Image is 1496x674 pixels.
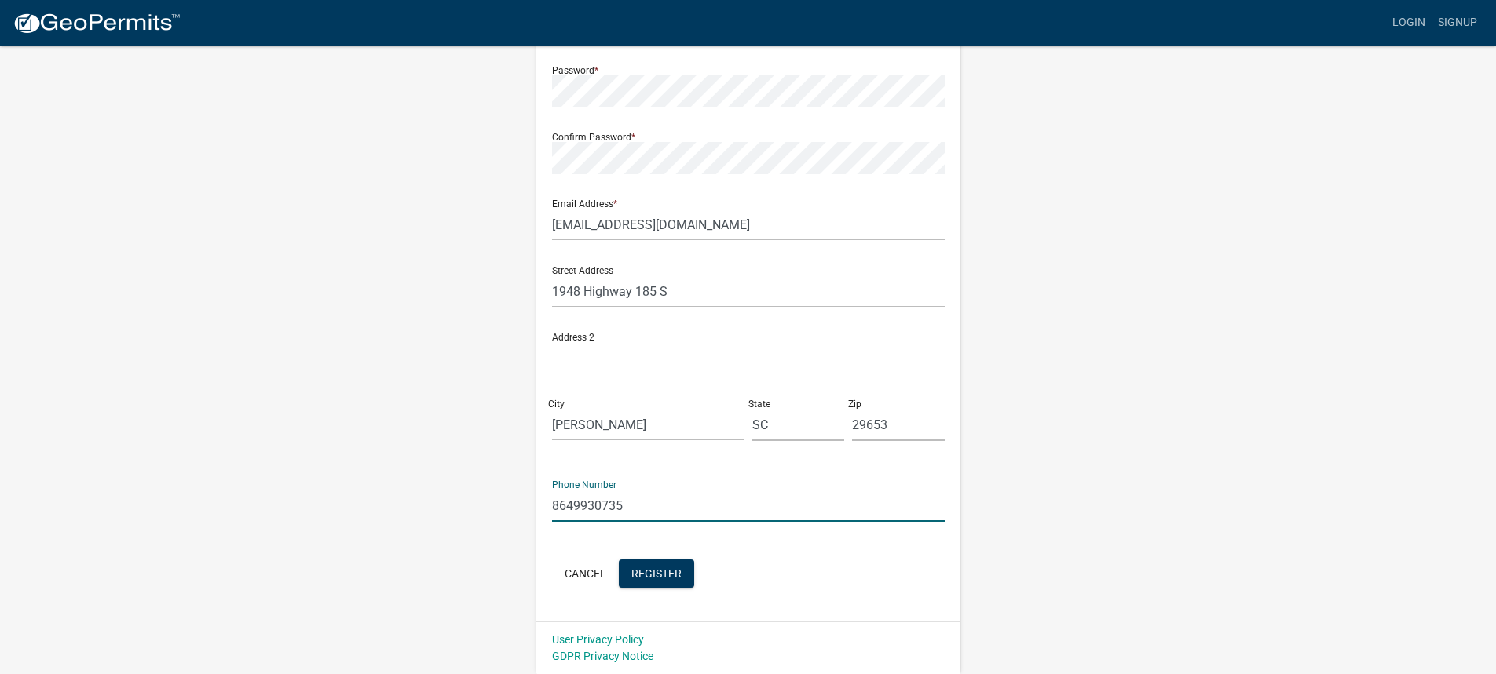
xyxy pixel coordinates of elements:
[631,567,682,579] span: Register
[1432,8,1483,38] a: Signup
[619,559,694,588] button: Register
[552,633,644,646] a: User Privacy Policy
[552,559,619,588] button: Cancel
[1386,8,1432,38] a: Login
[552,650,653,662] a: GDPR Privacy Notice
